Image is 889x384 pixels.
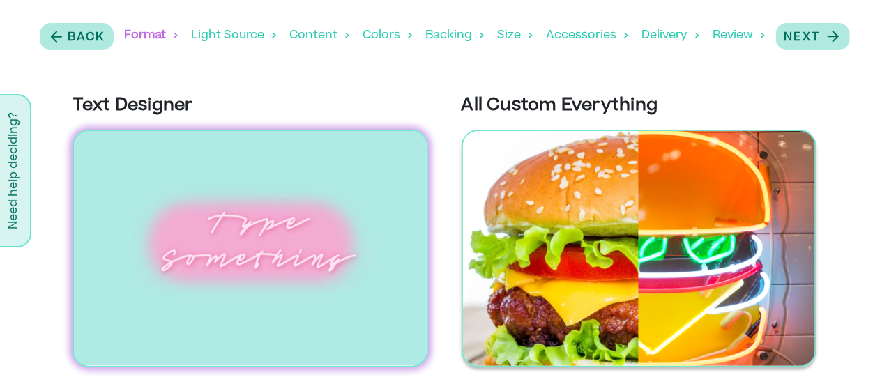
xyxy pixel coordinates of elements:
[68,29,105,46] p: Back
[713,14,765,57] div: Review
[547,14,628,57] div: Accessories
[290,14,349,57] div: Content
[426,14,484,57] div: Backing
[462,93,817,118] p: All Custom Everything
[776,23,850,50] button: Next
[192,14,276,57] div: Light Source
[784,29,821,46] p: Next
[40,23,114,50] button: Back
[73,93,428,118] p: Text Designer
[363,14,412,57] div: Colors
[498,14,533,57] div: Size
[462,130,817,367] img: All Custom Everything
[819,317,889,384] iframe: Chat Widget
[73,130,428,367] img: Text Designer
[125,14,178,57] div: Format
[642,14,699,57] div: Delivery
